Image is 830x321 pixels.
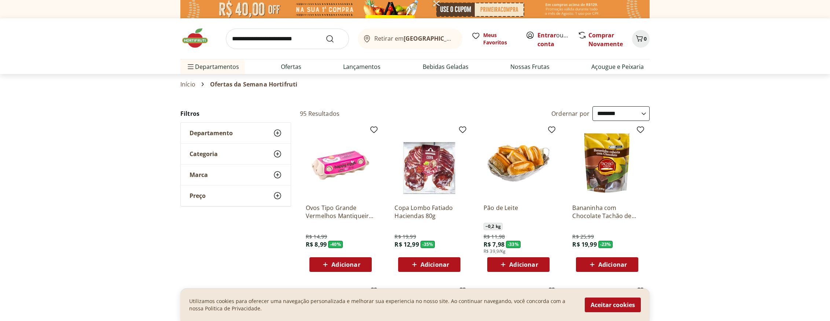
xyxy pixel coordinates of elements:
[343,62,381,71] a: Lançamentos
[423,62,469,71] a: Bebidas Geladas
[484,223,503,230] span: ~ 0,2 kg
[394,233,416,240] span: R$ 19,99
[306,233,327,240] span: R$ 14,99
[572,204,642,220] a: Bananinha com Chocolate Tachão de Ubatuba 200g
[471,32,517,46] a: Meus Favoritos
[510,62,550,71] a: Nossas Frutas
[300,110,339,118] h2: 95 Resultados
[632,30,650,48] button: Carrinho
[331,262,360,267] span: Adicionar
[506,241,521,248] span: - 33 %
[576,257,638,272] button: Adicionar
[374,35,455,42] span: Retirar em
[328,241,343,248] span: - 40 %
[181,144,291,164] button: Categoria
[483,32,517,46] span: Meus Favoritos
[484,128,553,198] img: Pão de Leite
[281,62,301,71] a: Ofertas
[226,29,349,49] input: search
[190,129,233,137] span: Departamento
[572,233,594,240] span: R$ 25,99
[190,150,218,158] span: Categoria
[190,192,206,199] span: Preço
[537,31,556,39] a: Entrar
[404,34,527,43] b: [GEOGRAPHIC_DATA]/[GEOGRAPHIC_DATA]
[189,298,576,312] p: Utilizamos cookies para oferecer uma navegação personalizada e melhorar sua experiencia no nosso ...
[326,34,343,43] button: Submit Search
[186,58,239,75] span: Departamentos
[394,204,464,220] a: Copa Lombo Fatiado Haciendas 80g
[537,31,578,48] a: Criar conta
[537,31,570,48] span: ou
[551,110,590,118] label: Ordernar por
[484,248,506,254] span: R$ 39,9/Kg
[394,128,464,198] img: Copa Lombo Fatiado Haciendas 80g
[398,257,460,272] button: Adicionar
[180,106,291,121] h2: Filtros
[484,204,553,220] a: Pão de Leite
[180,81,195,88] a: Início
[309,257,372,272] button: Adicionar
[190,171,208,178] span: Marca
[644,35,647,42] span: 0
[181,165,291,185] button: Marca
[484,240,504,248] span: R$ 7,98
[186,58,195,75] button: Menu
[484,233,505,240] span: R$ 11,98
[358,29,463,49] button: Retirar em[GEOGRAPHIC_DATA]/[GEOGRAPHIC_DATA]
[572,240,596,248] span: R$ 19,99
[210,81,297,88] span: Ofertas da Semana Hortifruti
[598,241,613,248] span: - 23 %
[306,128,375,198] img: Ovos Tipo Grande Vermelhos Mantiqueira Happy Eggs 10 Unidades
[306,204,375,220] a: Ovos Tipo Grande Vermelhos Mantiqueira Happy Eggs 10 Unidades
[588,31,623,48] a: Comprar Novamente
[181,123,291,143] button: Departamento
[180,27,217,49] img: Hortifruti
[572,128,642,198] img: Bananinha com Chocolate Tachão de Ubatuba 200g
[487,257,550,272] button: Adicionar
[598,262,627,267] span: Adicionar
[509,262,538,267] span: Adicionar
[306,240,327,248] span: R$ 8,99
[420,241,435,248] span: - 35 %
[420,262,449,267] span: Adicionar
[591,62,644,71] a: Açougue e Peixaria
[394,240,419,248] span: R$ 12,99
[181,185,291,206] button: Preço
[585,298,641,312] button: Aceitar cookies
